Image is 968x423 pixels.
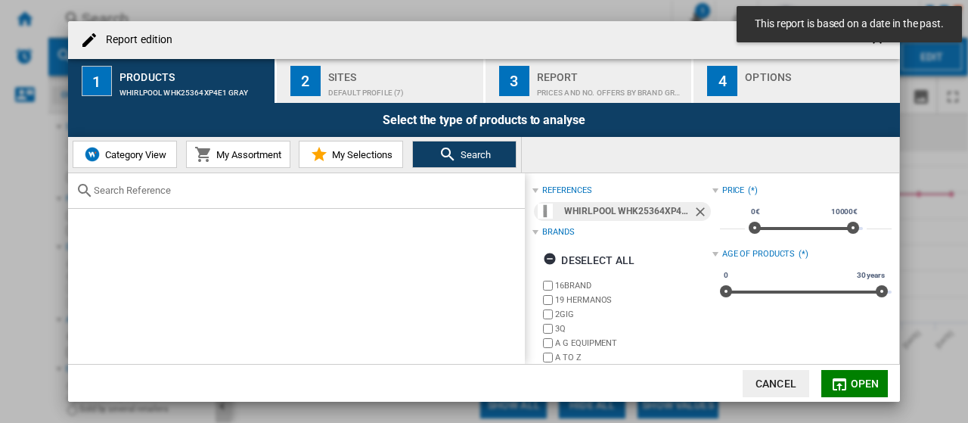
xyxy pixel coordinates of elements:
[68,59,276,103] button: 1 Products WHIRLPOOL WHK25364XP4E1 GRAY
[98,33,172,48] h4: Report edition
[542,185,591,197] div: references
[821,370,888,397] button: Open
[555,280,712,291] label: 16BRAND
[555,337,712,349] label: A G EQUIPMENT
[543,353,553,362] input: brand.name
[693,59,900,103] button: 4 Options
[538,204,553,219] img: 8003437905162_F.jpg
[486,59,693,103] button: 3 Report Prices and No. offers by brand graph
[555,352,712,363] label: A TO Z
[829,206,860,218] span: 10000€
[543,295,553,305] input: brand.name
[94,185,517,196] input: Search Reference
[693,204,711,222] ng-md-icon: Remove
[543,324,553,334] input: brand.name
[328,149,392,160] span: My Selections
[101,149,166,160] span: Category View
[277,59,485,103] button: 2 Sites Default profile (7)
[499,66,529,96] div: 3
[537,81,686,97] div: Prices and No. offers by brand graph
[555,309,712,320] label: 2GIG
[543,338,553,348] input: brand.name
[82,66,112,96] div: 1
[186,141,290,168] button: My Assortment
[722,185,745,197] div: Price
[299,141,403,168] button: My Selections
[68,103,900,137] div: Select the type of products to analyse
[555,323,712,334] label: 3Q
[542,226,574,238] div: Brands
[707,66,737,96] div: 4
[750,17,948,32] span: This report is based on a date in the past.
[543,247,634,274] div: Deselect all
[538,247,639,274] button: Deselect all
[543,309,553,319] input: brand.name
[83,145,101,163] img: wiser-icon-blue.png
[328,65,477,81] div: Sites
[543,281,553,291] input: brand.name
[555,294,712,306] label: 19 HERMANOS
[412,141,517,168] button: Search
[564,202,692,221] div: WHIRLPOOL WHK25364XP4E1 GRAY
[537,65,686,81] div: Report
[328,81,477,97] div: Default profile (7)
[722,248,796,260] div: Age of products
[457,149,491,160] span: Search
[855,269,887,281] span: 30 years
[119,65,268,81] div: Products
[851,378,880,390] span: Open
[745,65,894,81] div: Options
[119,81,268,97] div: WHIRLPOOL WHK25364XP4E1 GRAY
[743,370,809,397] button: Cancel
[749,206,762,218] span: 0€
[213,149,281,160] span: My Assortment
[721,269,731,281] span: 0
[73,141,177,168] button: Category View
[290,66,321,96] div: 2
